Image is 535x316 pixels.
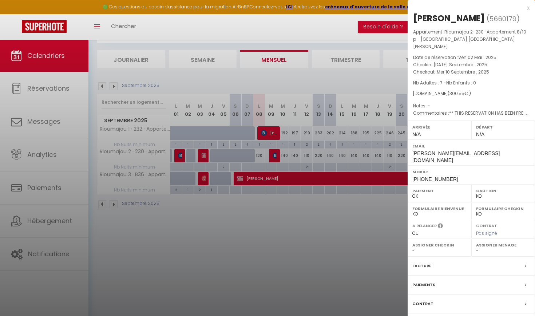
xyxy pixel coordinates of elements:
[476,123,530,131] label: Départ
[448,90,471,96] span: ( € )
[412,123,467,131] label: Arrivée
[413,29,526,50] span: Rioumajou 2 · 230 · Appartement 8/10 p - [GEOGRAPHIC_DATA] [GEOGRAPHIC_DATA][PERSON_NAME]
[437,69,489,75] span: Mer 10 Septembre . 2025
[413,12,485,24] div: [PERSON_NAME]
[413,28,530,50] p: Appartement :
[413,102,530,110] p: Notes :
[6,3,28,25] button: Ouvrir le widget de chat LiveChat
[487,13,520,24] span: ( )
[412,168,530,175] label: Mobile
[446,80,476,86] span: Nb Enfants : 0
[428,103,430,109] span: -
[438,223,443,231] i: Sélectionner OUI si vous souhaiter envoyer les séquences de messages post-checkout
[413,68,530,76] p: Checkout :
[433,62,487,68] span: [DATE] Septembre . 2025
[412,241,467,249] label: Assigner Checkin
[412,300,433,308] label: Contrat
[476,223,497,228] label: Contrat
[476,187,530,194] label: Caution
[413,54,530,61] p: Date de réservation :
[412,131,421,137] span: N/A
[476,241,530,249] label: Assigner Menage
[413,110,530,117] p: Commentaires :
[412,150,500,163] span: [PERSON_NAME][EMAIL_ADDRESS][DOMAIN_NAME]
[412,281,435,289] label: Paiements
[413,90,530,97] div: [DOMAIN_NAME]
[413,61,530,68] p: Checkin :
[458,54,496,60] span: Ven 02 Mai . 2025
[412,176,458,182] span: [PHONE_NUMBER]
[412,187,467,194] label: Paiement
[408,4,530,12] div: x
[476,205,530,212] label: Formulaire Checkin
[412,205,467,212] label: Formulaire Bienvenue
[412,223,437,229] label: A relancer
[476,131,484,137] span: N/A
[412,142,530,150] label: Email
[476,230,497,236] span: Pas signé
[449,90,464,96] span: 300.55
[412,262,431,270] label: Facture
[413,80,476,86] span: Nb Adultes : 7 -
[490,14,516,23] span: 5660179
